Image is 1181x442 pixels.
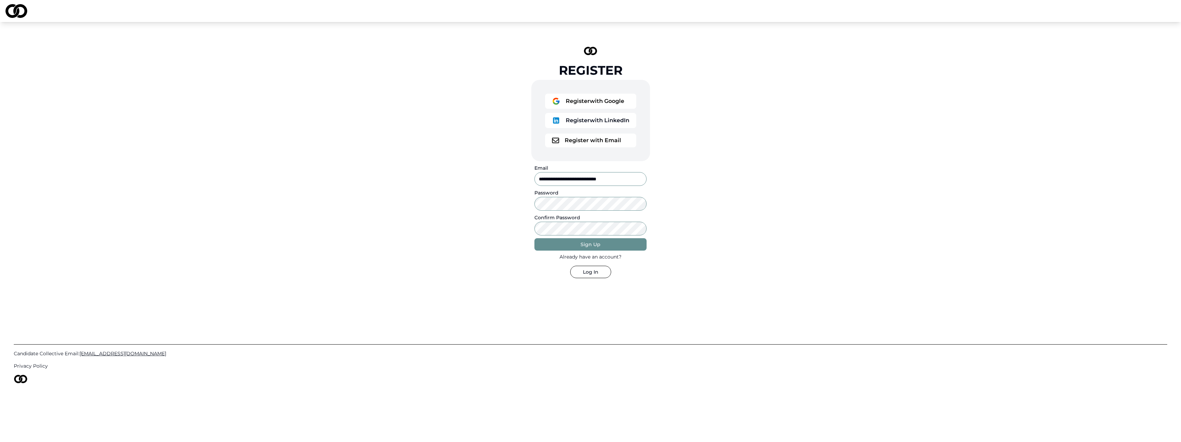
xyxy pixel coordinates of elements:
a: Candidate Collective Email:[EMAIL_ADDRESS][DOMAIN_NAME] [14,350,1167,357]
div: Register [559,63,623,77]
img: logo [552,116,560,125]
span: [EMAIL_ADDRESS][DOMAIN_NAME] [79,350,166,357]
img: logo [6,4,27,18]
button: logoRegisterwith Google [545,94,636,109]
img: logo [552,138,559,143]
label: Confirm Password [534,214,580,221]
button: logoRegisterwith LinkedIn [545,113,636,128]
img: logo [552,97,560,105]
img: logo [14,375,28,383]
button: Sign Up [534,238,646,251]
button: Log In [570,266,611,278]
label: Password [534,190,558,196]
button: logoRegister with Email [545,134,636,147]
a: Privacy Policy [14,362,1167,369]
label: Email [534,165,548,171]
img: logo [584,47,597,55]
div: Sign Up [581,241,600,248]
div: Already have an account? [560,253,621,260]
